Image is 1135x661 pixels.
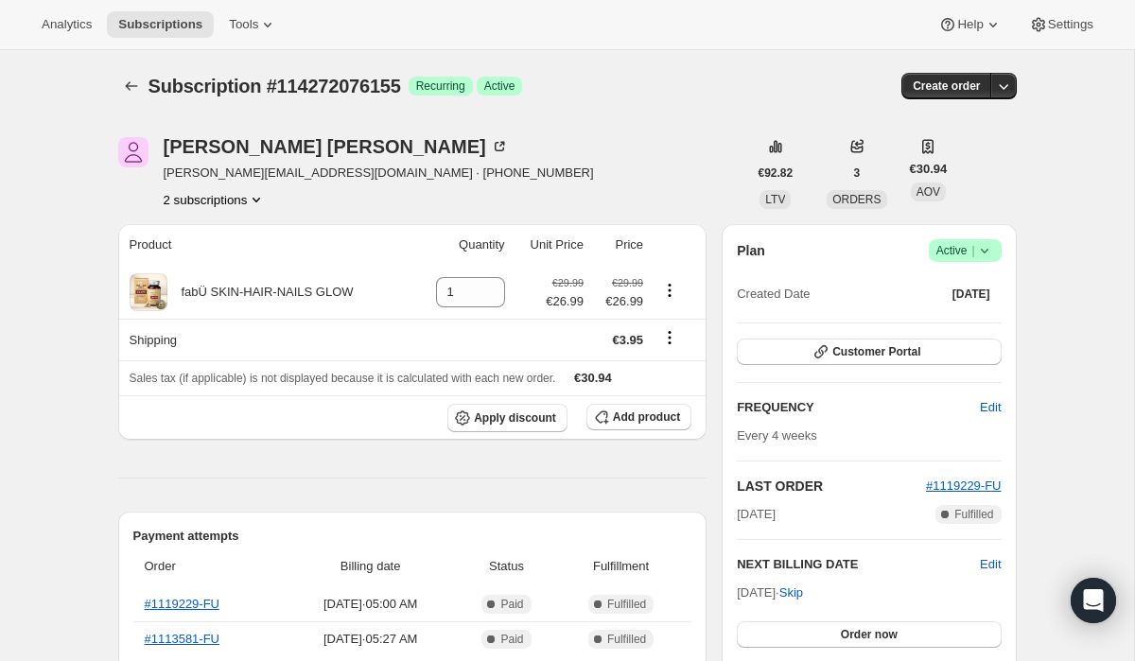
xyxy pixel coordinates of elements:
[969,392,1012,423] button: Edit
[737,621,1001,648] button: Order now
[607,632,646,647] span: Fulfilled
[832,344,920,359] span: Customer Portal
[447,404,567,432] button: Apply discount
[913,78,980,94] span: Create order
[737,505,776,524] span: [DATE]
[130,372,556,385] span: Sales tax (if applicable) is not displayed because it is calculated with each new order.
[612,277,643,288] small: €29.99
[779,583,803,602] span: Skip
[30,11,103,38] button: Analytics
[655,327,685,348] button: Shipping actions
[971,243,974,258] span: |
[500,597,523,612] span: Paid
[1071,578,1116,623] div: Open Intercom Messenger
[926,477,1002,496] button: #1119229-FU
[164,164,594,183] span: [PERSON_NAME][EMAIL_ADDRESS][DOMAIN_NAME] · [PHONE_NUMBER]
[747,160,805,186] button: €92.82
[118,319,412,360] th: Shipping
[463,557,550,576] span: Status
[552,277,584,288] small: €29.99
[167,283,354,302] div: fabÜ SKIN-HAIR-NAILS GLOW
[737,285,810,304] span: Created Date
[768,578,814,608] button: Skip
[164,190,267,209] button: Product actions
[832,193,881,206] span: ORDERS
[737,477,926,496] h2: LAST ORDER
[737,428,817,443] span: Every 4 weeks
[474,410,556,426] span: Apply discount
[952,287,990,302] span: [DATE]
[145,632,220,646] a: #1113581-FU
[941,281,1002,307] button: [DATE]
[655,280,685,301] button: Product actions
[107,11,214,38] button: Subscriptions
[737,585,803,600] span: [DATE] ·
[765,193,785,206] span: LTV
[145,597,220,611] a: #1119229-FU
[586,404,691,430] button: Add product
[118,137,148,167] span: Angeline Bradshaw
[910,160,948,179] span: €30.94
[759,165,794,181] span: €92.82
[500,632,523,647] span: Paid
[613,333,644,347] span: €3.95
[118,73,145,99] button: Subscriptions
[289,557,451,576] span: Billing date
[229,17,258,32] span: Tools
[595,292,643,311] span: €26.99
[148,76,401,96] span: Subscription #114272076155
[854,165,861,181] span: 3
[130,273,167,311] img: product img
[957,17,983,32] span: Help
[936,241,994,260] span: Active
[901,73,991,99] button: Create order
[133,546,285,587] th: Order
[737,555,980,574] h2: NEXT BILLING DATE
[118,224,412,266] th: Product
[511,224,589,266] th: Unit Price
[1048,17,1093,32] span: Settings
[289,630,451,649] span: [DATE] · 05:27 AM
[954,507,993,522] span: Fulfilled
[926,478,1002,493] a: #1119229-FU
[133,527,692,546] h2: Payment attempts
[589,224,649,266] th: Price
[927,11,1013,38] button: Help
[484,78,515,94] span: Active
[574,371,612,385] span: €30.94
[980,555,1001,574] button: Edit
[164,137,509,156] div: [PERSON_NAME] [PERSON_NAME]
[42,17,92,32] span: Analytics
[416,78,465,94] span: Recurring
[607,597,646,612] span: Fulfilled
[917,185,940,199] span: AOV
[289,595,451,614] span: [DATE] · 05:00 AM
[841,627,898,642] span: Order now
[980,398,1001,417] span: Edit
[412,224,511,266] th: Quantity
[737,241,765,260] h2: Plan
[843,160,872,186] button: 3
[1018,11,1105,38] button: Settings
[118,17,202,32] span: Subscriptions
[218,11,288,38] button: Tools
[562,557,680,576] span: Fulfillment
[737,398,980,417] h2: FREQUENCY
[546,292,584,311] span: €26.99
[737,339,1001,365] button: Customer Portal
[613,409,680,425] span: Add product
